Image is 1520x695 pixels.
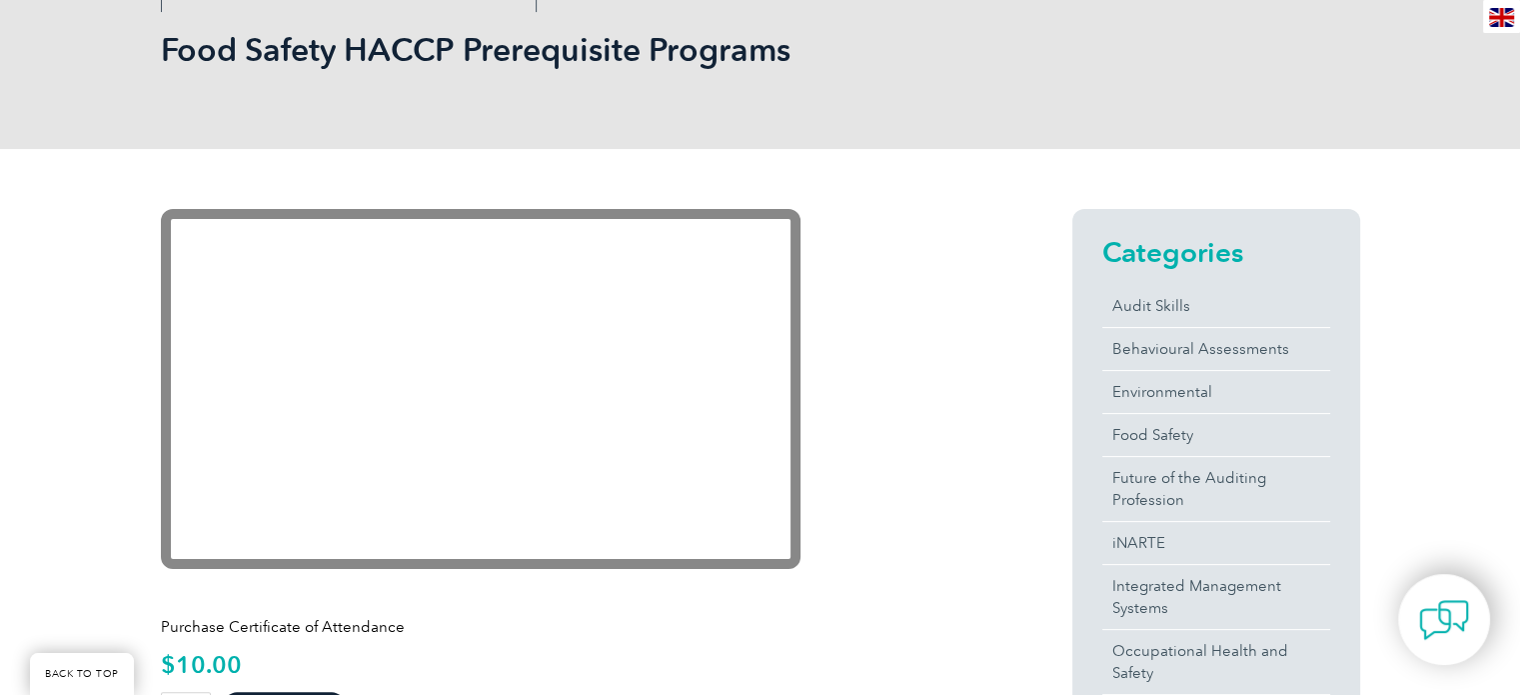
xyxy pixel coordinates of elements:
a: Audit Skills [1102,285,1330,327]
span: $ [161,650,176,679]
img: contact-chat.png [1419,595,1469,645]
h1: Food Safety HACCP Prerequisite Programs [161,30,928,69]
a: Environmental [1102,371,1330,413]
a: Occupational Health and Safety [1102,630,1330,694]
a: Integrated Management Systems [1102,565,1330,629]
bdi: 10.00 [161,650,242,679]
a: Future of the Auditing Profession [1102,457,1330,521]
a: Behavioural Assessments [1102,328,1330,370]
a: iNARTE [1102,522,1330,564]
a: Food Safety [1102,414,1330,456]
h2: Categories [1102,236,1330,268]
p: Purchase Certificate of Attendance [161,616,1000,638]
a: BACK TO TOP [30,653,134,695]
img: en [1489,8,1514,27]
iframe: YouTube video player [161,209,800,569]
